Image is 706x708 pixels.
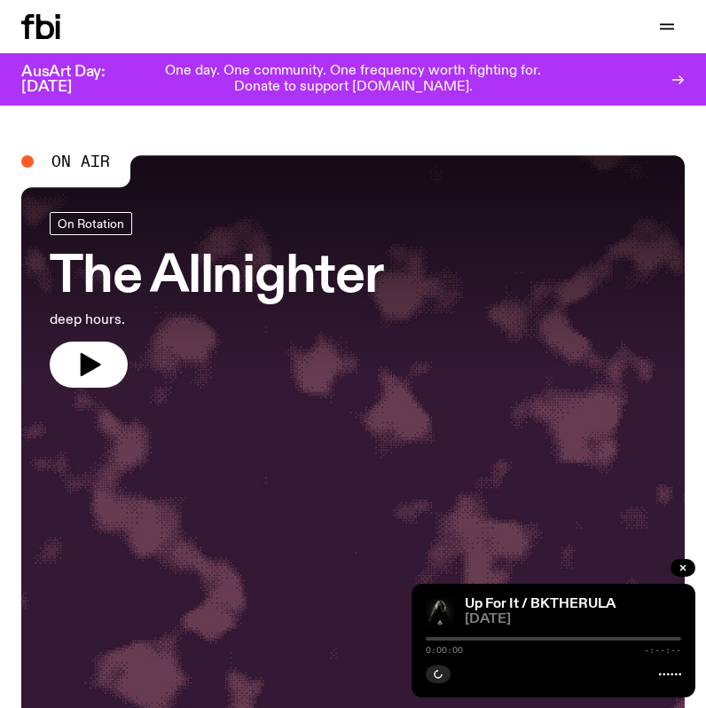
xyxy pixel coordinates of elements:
[149,64,557,95] p: One day. One community. One frequency worth fighting for. Donate to support [DOMAIN_NAME].
[50,310,383,331] p: deep hours.
[644,646,681,655] span: -:--:--
[426,646,463,655] span: 0:00:00
[50,212,383,388] a: The Allnighterdeep hours.
[21,65,135,95] h3: AusArt Day: [DATE]
[51,153,110,169] span: On Air
[50,253,383,303] h3: The Allnighter
[58,216,124,230] span: On Rotation
[50,212,132,235] a: On Rotation
[465,613,681,626] span: [DATE]
[465,597,616,611] a: Up For It / BKTHERULA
